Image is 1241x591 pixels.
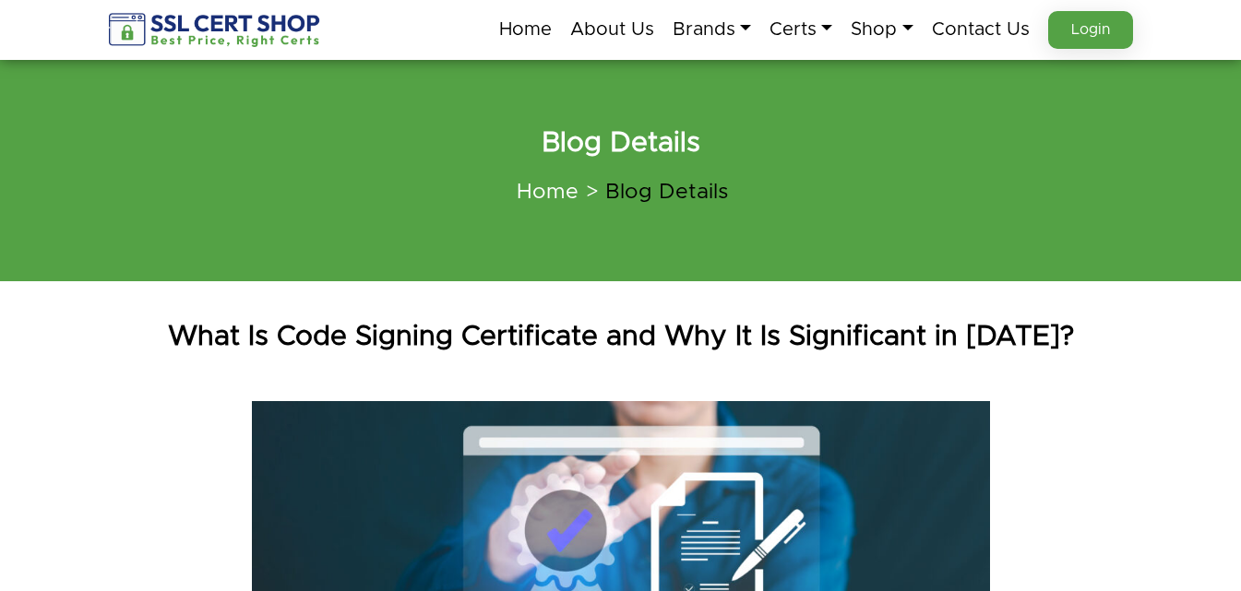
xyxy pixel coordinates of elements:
a: Contact Us [932,10,1030,49]
a: Shop [851,10,913,49]
h2: Blog Details [109,124,1133,161]
a: Login [1048,11,1133,49]
a: Home [517,182,579,203]
a: Home [499,10,552,49]
li: Blog Details [579,180,728,206]
a: Certs [770,10,832,49]
a: About Us [570,10,654,49]
nav: breadcrumb [109,169,1133,217]
img: sslcertshop-logo [109,13,322,47]
a: Brands [673,10,751,49]
h1: What Is Code Signing Certificate and Why It Is Significant in [DATE]? [95,318,1147,355]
